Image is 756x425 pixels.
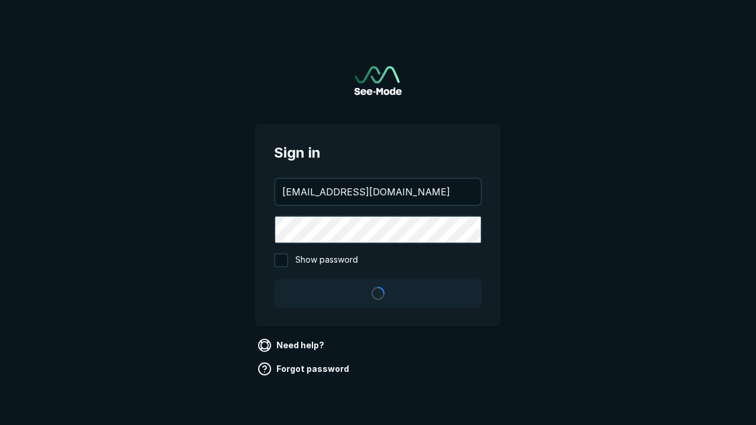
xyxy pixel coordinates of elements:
img: See-Mode Logo [354,66,402,95]
span: Show password [295,253,358,267]
input: your@email.com [275,179,481,205]
a: Need help? [255,336,329,355]
span: Sign in [274,142,482,164]
a: Forgot password [255,359,354,378]
a: Go to sign in [354,66,402,95]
